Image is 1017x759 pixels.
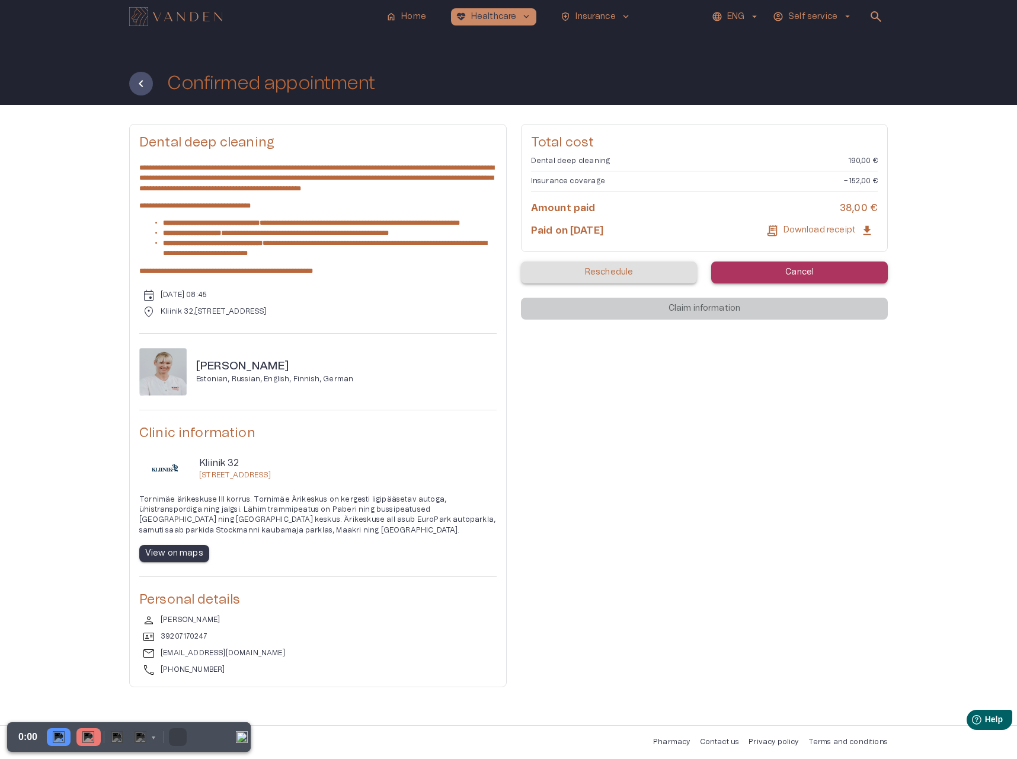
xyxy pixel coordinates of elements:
span: home [386,11,396,22]
p: [PHONE_NUMBER] [161,665,225,675]
p: Healthcare [471,11,517,23]
p: Contact us [700,737,740,747]
h6: [PERSON_NAME] [196,359,353,375]
h5: Clinic information [139,425,497,442]
button: ecg_heartHealthcarekeyboard_arrow_down [451,8,537,25]
img: Kliinik 32 logo [152,456,178,480]
a: Navigate to homepage [129,8,376,25]
h5: Total cost [531,134,878,151]
span: mail [142,646,156,661]
span: call [142,663,156,677]
p: ENG [727,11,744,23]
p: 190,00 € [848,156,878,166]
span: search [869,9,883,24]
p: 39207170247 [161,632,207,642]
p: Insurance [575,11,615,23]
span: Tornimäe ärikeskuse III korrus. Tornimäe Ärikeskus on kergesti ligipääsetav autoga, ühistranspord... [139,496,495,533]
span: arrow_drop_down [842,11,853,22]
img: Vanden logo [129,7,222,26]
h6: Paid on [DATE] [531,224,603,237]
span: health_and_safety [560,11,571,22]
span: id_card [142,630,156,644]
p: View on maps [145,547,203,560]
p: Estonian, Russian, English, Finnish, German [196,374,353,384]
div: editable markdown [139,163,497,276]
p: [EMAIL_ADDRESS][DOMAIN_NAME] [161,648,285,658]
button: ENG [710,8,762,25]
p: [STREET_ADDRESS] [199,470,271,480]
p: Insurance coverage [531,176,605,186]
a: Pharmacy [653,738,690,745]
span: event [142,288,156,302]
h5: Dental deep cleaning [139,134,497,151]
p: Self service [788,11,837,23]
p: Home [401,11,426,23]
button: open search modal [864,5,888,28]
span: ecg_heart [456,11,466,22]
button: Reschedule [521,261,698,283]
iframe: Help widget launcher [925,705,1017,738]
span: keyboard_arrow_down [621,11,631,22]
h6: Amount paid [531,202,596,215]
p: [DATE] 08:45 [161,290,207,300]
p: [PERSON_NAME] [161,615,220,625]
button: health_and_safetyInsurancekeyboard_arrow_down [555,8,635,25]
p: Cancel [785,266,814,279]
a: Privacy policy [749,738,798,745]
button: Back [129,72,153,95]
span: location_on [142,305,156,319]
button: Download receipt [762,219,878,242]
button: Self servicearrow_drop_down [771,8,855,25]
p: Reschedule [585,266,634,279]
div: Claim information will be available after your appointment [521,298,888,320]
p: Kliinik 32 , [STREET_ADDRESS] [161,307,267,317]
span: keyboard_arrow_down [521,11,532,22]
p: Kliinik 32 [199,456,271,470]
button: Cancel [711,261,888,283]
h1: Confirmed appointment [167,73,375,94]
button: homeHome [381,8,432,25]
p: Download receipt [783,224,856,237]
p: Dental deep cleaning [531,156,610,166]
h5: Personal details [139,591,497,608]
a: Terms and conditions [808,738,888,745]
h6: 38,00 € [840,202,878,215]
img: doctor [139,348,187,396]
button: View on maps [139,545,209,562]
p: −152,00 € [844,176,878,186]
span: person [142,613,156,627]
